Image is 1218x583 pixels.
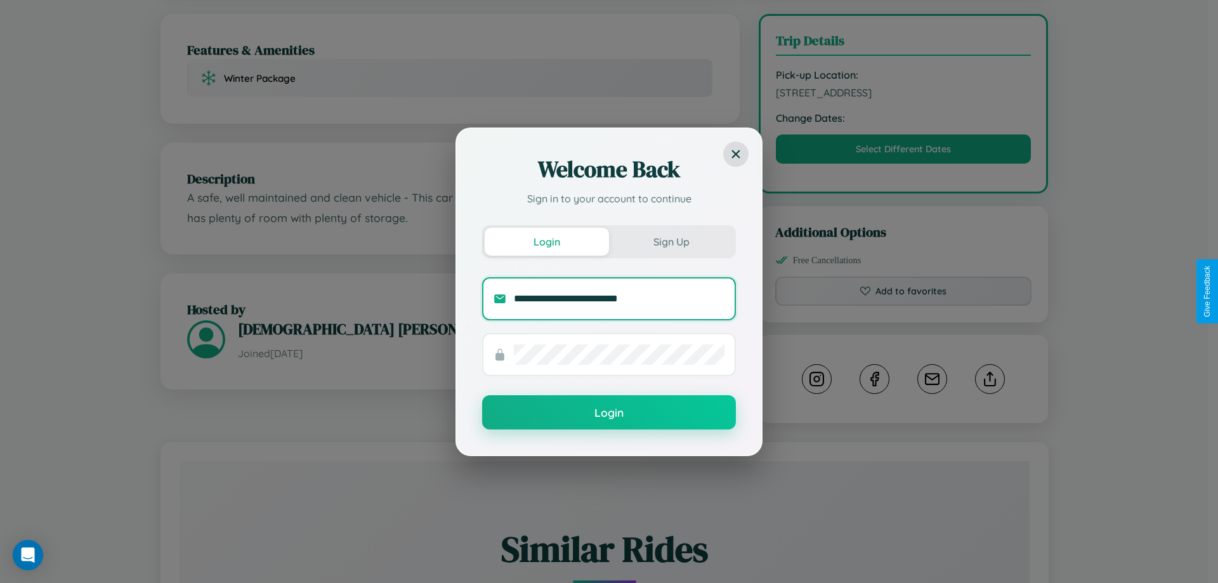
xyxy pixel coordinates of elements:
button: Sign Up [609,228,733,256]
h2: Welcome Back [482,154,736,185]
p: Sign in to your account to continue [482,191,736,206]
button: Login [482,395,736,429]
div: Open Intercom Messenger [13,540,43,570]
button: Login [485,228,609,256]
div: Give Feedback [1203,266,1212,317]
